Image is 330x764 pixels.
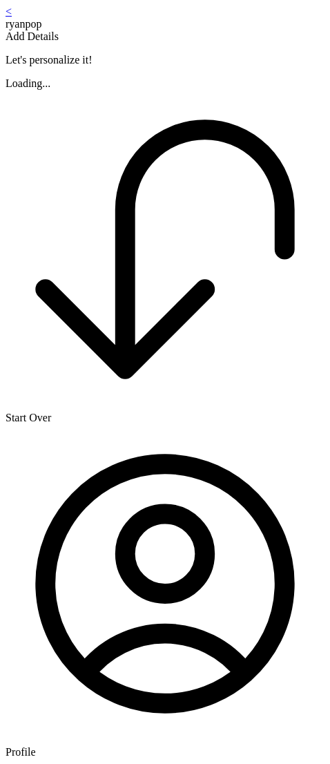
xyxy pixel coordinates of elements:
a: < [6,6,12,17]
div: Loading... [6,77,324,90]
p: Let's personalize it! [6,54,324,66]
div: Add Details [6,30,324,43]
div: Profile [6,746,324,758]
div: ryanpop [6,18,324,30]
div: Start Over [6,412,324,424]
